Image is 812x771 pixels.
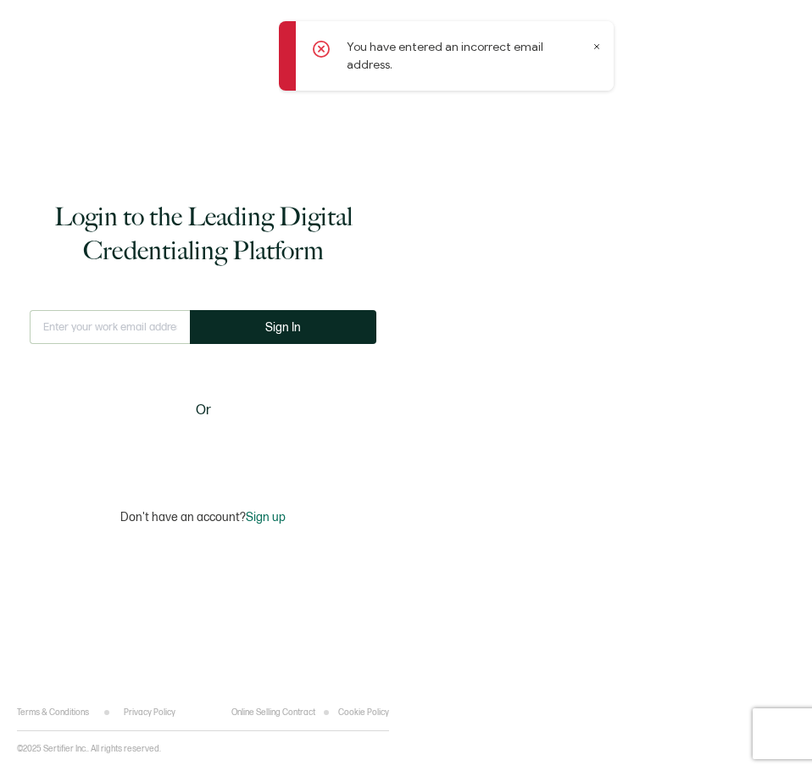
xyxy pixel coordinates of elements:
[17,744,161,754] p: ©2025 Sertifier Inc.. All rights reserved.
[30,310,190,344] input: Enter your work email address
[196,400,211,421] span: Or
[17,707,89,718] a: Terms & Conditions
[265,321,301,334] span: Sign In
[30,200,376,268] h1: Login to the Leading Digital Credentialing Platform
[124,707,175,718] a: Privacy Policy
[97,432,309,469] iframe: Sign in with Google Button
[347,38,588,74] p: You have entered an incorrect email address.
[120,510,286,524] p: Don't have an account?
[338,707,389,718] a: Cookie Policy
[231,707,315,718] a: Online Selling Contract
[246,510,286,524] span: Sign up
[190,310,376,344] button: Sign In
